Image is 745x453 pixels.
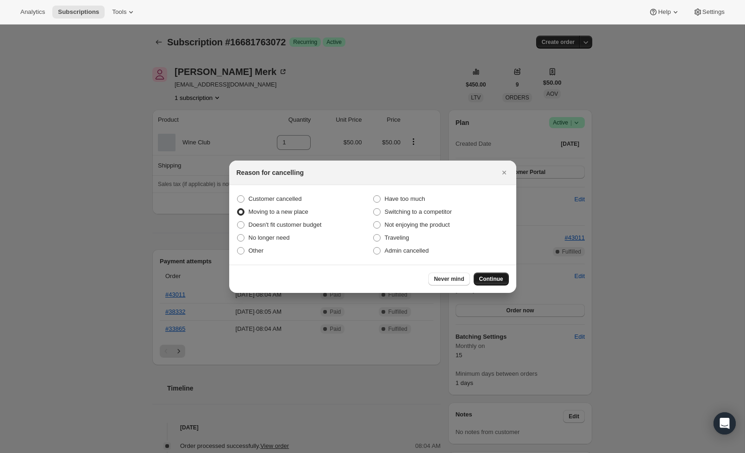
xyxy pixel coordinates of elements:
span: Other [249,247,264,254]
span: Subscriptions [58,8,99,16]
span: Continue [479,275,503,283]
span: Analytics [20,8,45,16]
button: Never mind [428,273,470,285]
button: Close [498,166,511,179]
span: Have too much [385,195,425,202]
span: Doesn't fit customer budget [249,221,322,228]
span: No longer need [249,234,290,241]
button: Subscriptions [52,6,105,19]
button: Continue [474,273,509,285]
span: Traveling [385,234,409,241]
span: Never mind [434,275,464,283]
span: Admin cancelled [385,247,429,254]
button: Settings [688,6,730,19]
div: Open Intercom Messenger [714,412,736,434]
span: Tools [112,8,126,16]
button: Analytics [15,6,50,19]
span: Not enjoying the product [385,221,450,228]
button: Tools [106,6,141,19]
span: Switching to a competitor [385,208,452,215]
span: Customer cancelled [249,195,302,202]
span: Settings [702,8,725,16]
span: Moving to a new place [249,208,308,215]
h2: Reason for cancelling [237,168,304,177]
span: Help [658,8,670,16]
button: Help [643,6,685,19]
